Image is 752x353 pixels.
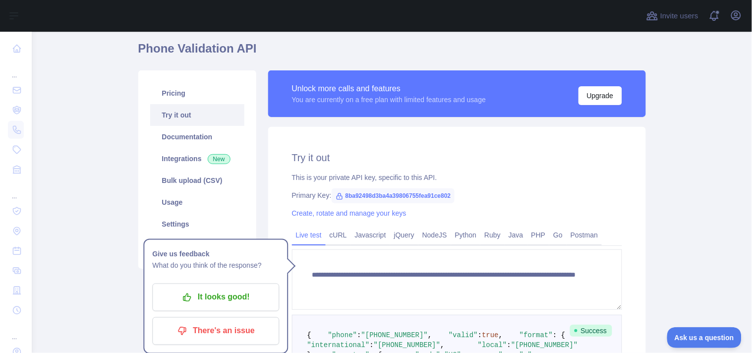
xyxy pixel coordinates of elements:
button: It looks good! [152,284,279,311]
button: Invite users [644,8,700,24]
span: "valid" [449,331,478,339]
a: Usage [150,191,244,213]
a: PHP [527,227,550,243]
button: There's an issue [152,317,279,345]
div: ... [8,59,24,79]
span: "local" [478,341,507,349]
h1: Phone Validation API [138,41,646,64]
a: Go [549,227,567,243]
span: "phone" [328,331,357,339]
span: "format" [520,331,553,339]
span: , [428,331,432,339]
a: Support [150,235,244,257]
button: Upgrade [578,86,622,105]
span: : [478,331,482,339]
a: Integrations New [150,148,244,170]
p: It looks good! [160,289,272,306]
span: "[PHONE_NUMBER]" [374,341,440,349]
span: { [307,331,311,339]
div: Unlock more calls and features [292,83,486,95]
span: true [482,331,499,339]
span: : [507,341,511,349]
a: cURL [326,227,351,243]
a: Javascript [351,227,390,243]
a: Ruby [480,227,505,243]
div: You are currently on a free plan with limited features and usage [292,95,486,105]
a: Live test [292,227,326,243]
h2: Try it out [292,151,622,165]
div: Primary Key: [292,190,622,200]
div: ... [8,180,24,200]
span: "international" [307,341,370,349]
p: What do you think of the response? [152,260,279,272]
a: Postman [567,227,602,243]
iframe: Toggle Customer Support [667,327,742,348]
a: Bulk upload (CSV) [150,170,244,191]
a: jQuery [390,227,418,243]
a: Try it out [150,104,244,126]
span: New [208,154,231,164]
span: "[PHONE_NUMBER]" [511,341,578,349]
span: , [499,331,503,339]
span: : [370,341,374,349]
span: Invite users [660,10,698,22]
span: "[PHONE_NUMBER]" [361,331,428,339]
a: Java [505,227,527,243]
a: Settings [150,213,244,235]
a: Python [451,227,481,243]
span: 8ba92498d3ba4a39806755fea91ce802 [332,188,455,203]
p: There's an issue [160,323,272,340]
a: Create, rotate and manage your keys [292,209,406,217]
div: This is your private API key, specific to this API. [292,173,622,182]
a: Pricing [150,82,244,104]
span: : [357,331,361,339]
div: ... [8,321,24,341]
span: Success [570,325,612,337]
span: , [440,341,444,349]
h1: Give us feedback [152,248,279,260]
a: Documentation [150,126,244,148]
a: NodeJS [418,227,451,243]
span: : { [553,331,565,339]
